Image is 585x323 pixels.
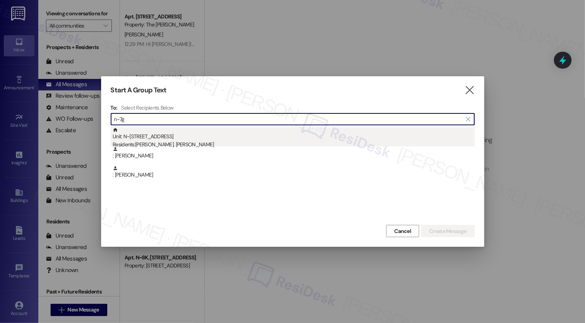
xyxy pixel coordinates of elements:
[462,113,474,125] button: Clear text
[114,114,462,125] input: Search for any contact or apartment
[111,127,475,146] div: Unit: N~[STREET_ADDRESS]Residents:[PERSON_NAME], [PERSON_NAME]
[421,225,474,237] button: Create Message
[111,104,118,111] h3: To:
[111,86,167,95] h3: Start A Group Text
[111,166,475,185] div: : [PERSON_NAME]
[111,146,475,166] div: : [PERSON_NAME]
[113,166,475,179] div: : [PERSON_NAME]
[386,225,419,237] button: Cancel
[394,227,411,235] span: Cancel
[121,104,174,111] h4: Select Recipients Below
[113,127,475,149] div: Unit: N~[STREET_ADDRESS]
[466,116,470,122] i: 
[113,146,475,160] div: : [PERSON_NAME]
[429,227,466,235] span: Create Message
[113,141,475,149] div: Residents: [PERSON_NAME], [PERSON_NAME]
[464,86,475,94] i: 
